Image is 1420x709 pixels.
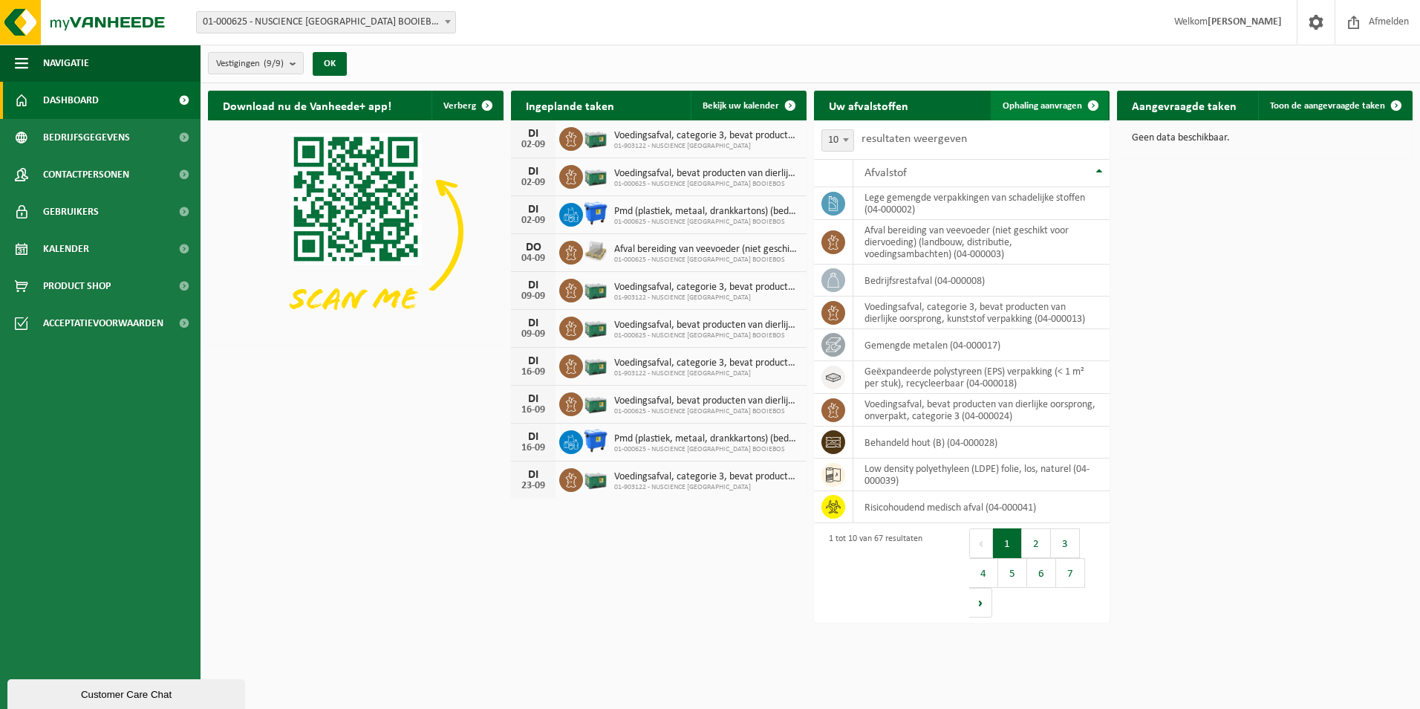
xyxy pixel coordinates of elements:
td: geëxpandeerde polystyreen (EPS) verpakking (< 1 m² per stuk), recycleerbaar (04-000018) [853,361,1110,394]
td: lege gemengde verpakkingen van schadelijke stoffen (04-000002) [853,187,1110,220]
div: 04-09 [518,253,548,264]
iframe: chat widget [7,676,248,709]
span: 01-000625 - NUSCIENCE [GEOGRAPHIC_DATA] BOOIEBOS [614,180,799,189]
img: PB-LB-0680-HPE-GN-01 [583,466,608,491]
span: Contactpersonen [43,156,129,193]
span: 10 [821,129,854,152]
td: afval bereiding van veevoeder (niet geschikt voor diervoeding) (landbouw, distributie, voedingsam... [853,220,1110,265]
img: WB-1100-HPE-BE-01 [583,201,608,226]
span: Kalender [43,230,89,268]
div: 09-09 [518,291,548,302]
h2: Ingeplande taken [511,91,629,120]
span: 01-903122 - NUSCIENCE [GEOGRAPHIC_DATA] [614,369,799,378]
img: PB-LB-0680-HPE-GN-01 [583,125,608,150]
td: low density polyethyleen (LDPE) folie, los, naturel (04-000039) [853,459,1110,491]
span: Voedingsafval, categorie 3, bevat producten van dierlijke oorsprong, kunststof v... [614,282,799,294]
a: Bekijk uw kalender [691,91,805,120]
span: Navigatie [43,45,89,82]
span: Vestigingen [216,53,284,75]
div: DI [518,166,548,178]
button: OK [313,52,347,76]
span: Voedingsafval, bevat producten van dierlijke oorsprong, onverpakt, categorie 3 [614,320,799,331]
span: Toon de aangevraagde taken [1270,101,1385,111]
div: 16-09 [518,367,548,378]
td: behandeld hout (B) (04-000028) [853,427,1110,459]
div: DI [518,431,548,443]
a: Ophaling aanvragen [991,91,1108,120]
span: Verberg [443,101,476,111]
label: resultaten weergeven [862,133,967,145]
div: 02-09 [518,216,548,226]
button: 1 [993,528,1022,558]
img: PB-LB-0680-HPE-GN-01 [583,352,608,378]
span: Voedingsafval, categorie 3, bevat producten van dierlijke oorsprong, kunststof v... [614,471,799,483]
div: 23-09 [518,481,548,491]
td: risicohoudend medisch afval (04-000041) [853,491,1110,523]
span: Pmd (plastiek, metaal, drankkartons) (bedrijven) [614,206,799,218]
h2: Download nu de Vanheede+ app! [208,91,406,120]
td: gemengde metalen (04-000017) [853,329,1110,361]
div: DI [518,128,548,140]
span: Voedingsafval, categorie 3, bevat producten van dierlijke oorsprong, kunststof v... [614,357,799,369]
h2: Aangevraagde taken [1117,91,1251,120]
div: DI [518,204,548,216]
span: Voedingsafval, categorie 3, bevat producten van dierlijke oorsprong, kunststof v... [614,130,799,142]
div: DI [518,469,548,481]
span: Acceptatievoorwaarden [43,305,163,342]
div: 1 tot 10 van 67 resultaten [821,527,922,619]
span: Bedrijfsgegevens [43,119,130,156]
span: Afval bereiding van veevoeder (niet geschikt voor diervoeding) (landbouw, distri... [614,244,799,256]
div: 02-09 [518,140,548,150]
strong: [PERSON_NAME] [1208,16,1282,27]
div: DO [518,242,548,253]
h2: Uw afvalstoffen [814,91,923,120]
button: Verberg [431,91,502,120]
span: 01-903122 - NUSCIENCE [GEOGRAPHIC_DATA] [614,142,799,151]
img: PB-LB-0680-HPE-GN-01 [583,276,608,302]
div: 02-09 [518,178,548,188]
span: 01-000625 - NUSCIENCE [GEOGRAPHIC_DATA] BOOIEBOS [614,218,799,227]
span: Bekijk uw kalender [703,101,779,111]
td: voedingsafval, bevat producten van dierlijke oorsprong, onverpakt, categorie 3 (04-000024) [853,394,1110,427]
img: PB-LB-0680-HPE-GN-01 [583,390,608,415]
span: Pmd (plastiek, metaal, drankkartons) (bedrijven) [614,433,799,445]
td: voedingsafval, categorie 3, bevat producten van dierlijke oorsprong, kunststof verpakking (04-000... [853,297,1110,329]
img: LP-PA-00000-WDN-11 [583,239,608,264]
span: Voedingsafval, bevat producten van dierlijke oorsprong, onverpakt, categorie 3 [614,168,799,180]
span: 01-000625 - NUSCIENCE [GEOGRAPHIC_DATA] BOOIEBOS [614,407,799,416]
button: 5 [998,558,1027,588]
button: Vestigingen(9/9) [208,52,304,74]
span: Ophaling aanvragen [1003,101,1082,111]
span: 01-903122 - NUSCIENCE [GEOGRAPHIC_DATA] [614,483,799,492]
div: DI [518,393,548,405]
span: Gebruikers [43,193,99,230]
button: 4 [969,558,998,588]
div: DI [518,355,548,367]
div: 16-09 [518,405,548,415]
img: WB-1100-HPE-BE-01 [583,428,608,453]
span: 10 [822,130,853,151]
span: 01-000625 - NUSCIENCE [GEOGRAPHIC_DATA] BOOIEBOS [614,445,799,454]
img: PB-LB-0680-HPE-GN-01 [583,314,608,340]
button: 2 [1022,528,1051,558]
span: Voedingsafval, bevat producten van dierlijke oorsprong, onverpakt, categorie 3 [614,395,799,407]
span: Product Shop [43,268,111,305]
span: 01-903122 - NUSCIENCE [GEOGRAPHIC_DATA] [614,294,799,302]
button: 7 [1056,558,1085,588]
td: bedrijfsrestafval (04-000008) [853,265,1110,297]
img: PB-LB-0680-HPE-GN-01 [583,163,608,188]
span: 01-000625 - NUSCIENCE [GEOGRAPHIC_DATA] BOOIEBOS [614,256,799,265]
button: Previous [969,528,993,558]
img: Download de VHEPlus App [208,120,504,343]
button: 3 [1051,528,1080,558]
p: Geen data beschikbaar. [1132,133,1398,143]
div: 09-09 [518,329,548,340]
count: (9/9) [264,59,284,68]
div: 16-09 [518,443,548,453]
span: Dashboard [43,82,99,119]
span: 01-000625 - NUSCIENCE BELGIUM BOOIEBOS - DRONGEN [196,11,456,33]
div: DI [518,317,548,329]
button: 6 [1027,558,1056,588]
button: Next [969,588,992,618]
